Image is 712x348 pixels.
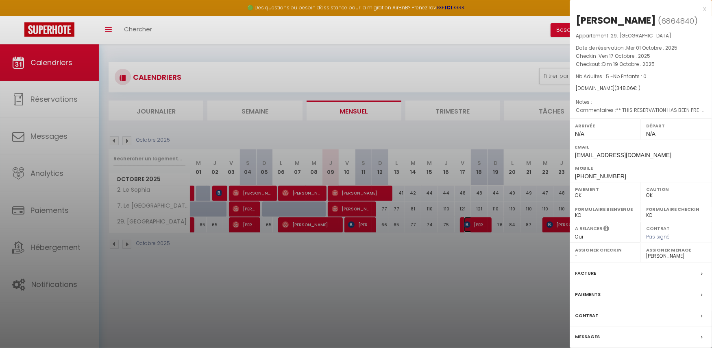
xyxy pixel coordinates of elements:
span: 348.06 [616,85,633,92]
label: Facture [575,269,596,278]
i: Sélectionner OUI si vous souhaiter envoyer les séquences de messages post-checkout [603,225,609,234]
span: 29. [GEOGRAPHIC_DATA] [611,32,671,39]
span: Mer 01 Octobre . 2025 [626,44,677,51]
label: Mobile [575,164,707,172]
label: Messages [575,333,600,341]
label: Paiement [575,185,636,193]
p: Appartement : [576,32,706,40]
span: [EMAIL_ADDRESS][DOMAIN_NAME] [575,152,671,158]
span: ( ) [658,15,698,26]
label: Contrat [646,225,670,230]
span: [PHONE_NUMBER] [575,173,626,179]
div: [DOMAIN_NAME] [576,85,706,92]
span: N/A [646,131,655,137]
p: Commentaires : [576,106,706,114]
span: - [592,98,595,105]
label: Arrivée [575,122,636,130]
span: Nb Enfants : 0 [613,73,647,80]
label: Assigner Checkin [575,246,636,254]
span: 6864840 [661,16,694,26]
label: Paiements [575,290,601,299]
p: Checkout : [576,60,706,68]
span: Ven 17 Octobre . 2025 [599,53,650,59]
label: Email [575,143,707,151]
p: Notes : [576,98,706,106]
div: [PERSON_NAME] [576,14,656,27]
label: A relancer [575,225,602,232]
label: Formulaire Checkin [646,205,707,213]
span: Pas signé [646,233,670,240]
span: Nb Adultes : 5 - [576,73,647,80]
label: Caution [646,185,707,193]
label: Formulaire Bienvenue [575,205,636,213]
p: Checkin : [576,52,706,60]
label: Contrat [575,311,599,320]
label: Assigner Menage [646,246,707,254]
span: ( € ) [614,85,640,92]
div: x [570,4,706,14]
span: Dim 19 Octobre . 2025 [602,61,655,68]
label: Départ [646,122,707,130]
p: Date de réservation : [576,44,706,52]
span: N/A [575,131,584,137]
